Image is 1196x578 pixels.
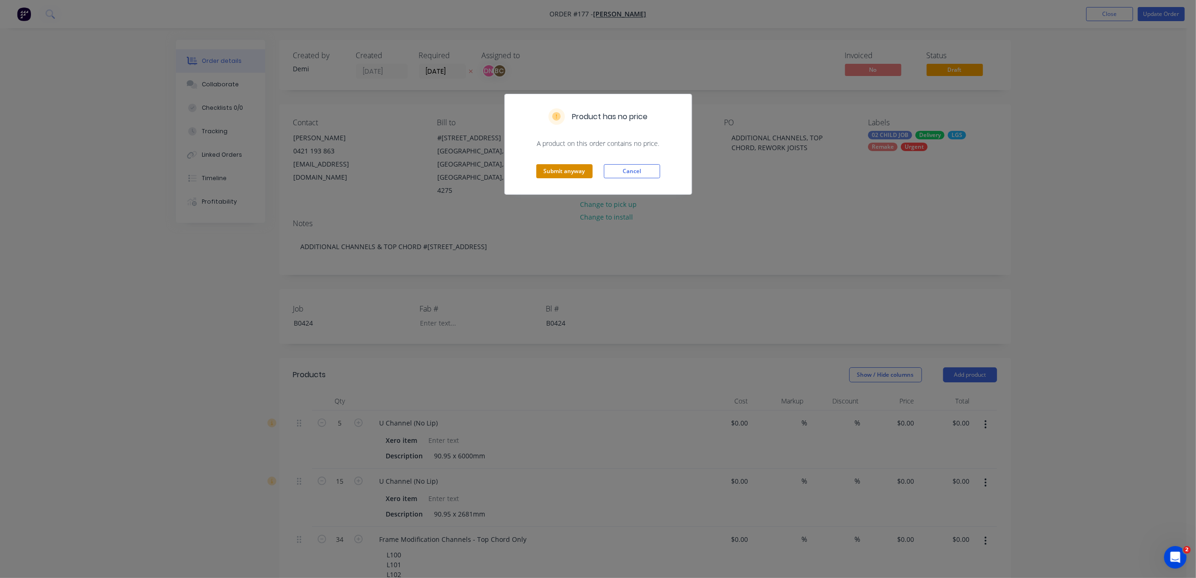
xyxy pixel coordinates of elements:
iframe: Intercom live chat [1164,546,1187,569]
span: 2 [1183,546,1191,554]
button: Cancel [604,164,660,178]
span: A product on this order contains no price. [516,139,680,148]
button: Submit anyway [536,164,593,178]
h5: Product has no price [572,111,648,122]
